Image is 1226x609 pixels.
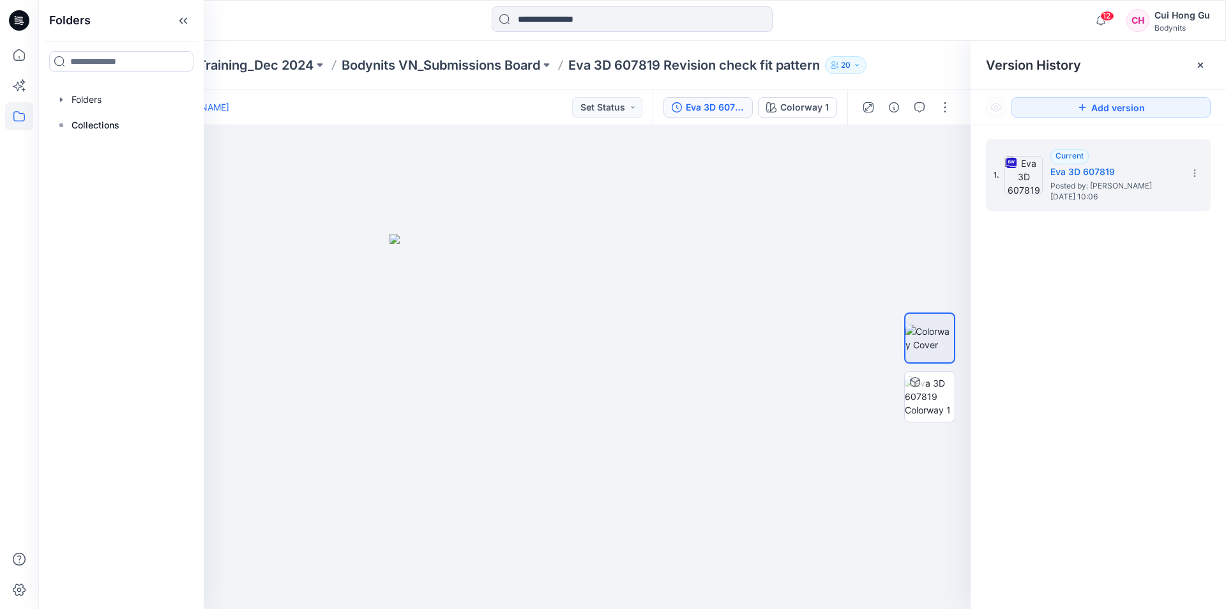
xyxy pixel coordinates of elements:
[686,100,745,114] div: Eva 3D 607819
[994,169,999,181] span: 1.
[1050,164,1178,180] h5: Eva 3D 607819
[884,97,904,118] button: Details
[825,56,867,74] button: 20
[905,376,955,417] img: Eva 3D 607819 Colorway 1
[1195,60,1206,70] button: Close
[758,97,837,118] button: Colorway 1
[986,97,1006,118] button: Show Hidden Versions
[127,56,314,74] a: VN On-site Training_Dec 2024
[1100,11,1114,21] span: 12
[841,58,851,72] p: 20
[1154,8,1210,23] div: Cui Hong Gu
[1050,180,1178,192] span: Posted by: Jenny Ha
[986,58,1081,73] span: Version History
[1056,151,1084,160] span: Current
[568,56,820,74] p: Eva 3D 607819 Revision check fit pattern
[1126,9,1149,32] div: CH
[72,118,119,133] p: Collections
[1154,23,1210,33] div: Bodynits
[1004,156,1043,194] img: Eva 3D 607819
[905,325,954,351] img: Colorway Cover
[1050,192,1178,201] span: [DATE] 10:06
[780,100,829,114] div: Colorway 1
[663,97,753,118] button: Eva 3D 607819
[1011,97,1211,118] button: Add version
[342,56,540,74] a: Bodynits VN_Submissions Board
